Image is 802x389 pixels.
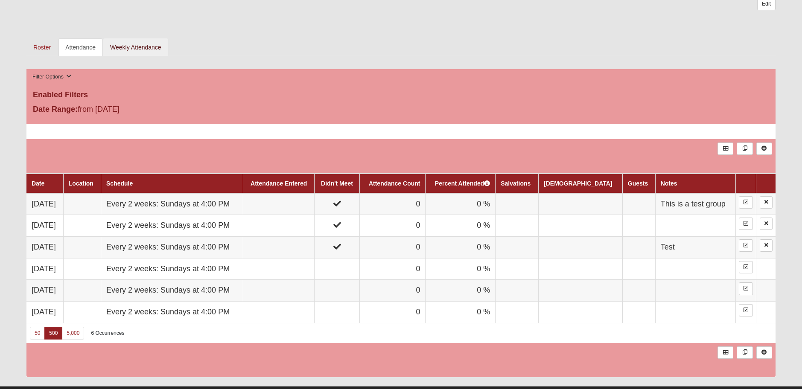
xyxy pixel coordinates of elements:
a: Delete [760,239,773,252]
button: Filter Options [30,73,74,81]
td: 0 % [426,237,496,258]
div: 6 Occurrences [91,330,124,337]
a: Didn't Meet [321,180,353,187]
a: 5,000 [62,327,84,340]
label: Date Range: [33,104,78,115]
a: Date [32,180,44,187]
td: Every 2 weeks: Sundays at 4:00 PM [101,215,243,237]
a: Enter Attendance [739,218,753,230]
td: Every 2 weeks: Sundays at 4:00 PM [101,280,243,302]
td: [DATE] [26,258,63,280]
a: Alt+N [756,346,772,359]
td: Every 2 weeks: Sundays at 4:00 PM [101,302,243,323]
a: Merge Records into Merge Template [737,346,752,359]
a: Merge Records into Merge Template [737,142,752,155]
td: 0 [360,302,426,323]
a: Percent Attended [435,180,490,187]
td: 0 [360,280,426,302]
td: Every 2 weeks: Sundays at 4:00 PM [101,193,243,215]
td: 0 [360,193,426,215]
a: Enter Attendance [739,239,753,252]
th: [DEMOGRAPHIC_DATA] [539,174,623,193]
a: Weekly Attendance [103,38,168,56]
a: Roster [26,38,58,56]
td: 0 [360,258,426,280]
th: Guests [622,174,655,193]
td: This is a test group [655,193,735,215]
td: 0 % [426,215,496,237]
h4: Enabled Filters [33,90,769,100]
td: 0 % [426,193,496,215]
td: Every 2 weeks: Sundays at 4:00 PM [101,258,243,280]
a: Notes [661,180,677,187]
a: 500 [44,327,62,340]
td: [DATE] [26,302,63,323]
td: Every 2 weeks: Sundays at 4:00 PM [101,237,243,258]
a: Enter Attendance [739,261,753,273]
td: Test [655,237,735,258]
a: Schedule [106,180,133,187]
a: Attendance Entered [251,180,307,187]
div: from [DATE] [26,104,276,117]
td: [DATE] [26,215,63,237]
a: Enter Attendance [739,304,753,316]
a: Delete [760,196,773,209]
th: Salvations [496,174,539,193]
a: 50 [30,327,45,340]
td: 0 [360,215,426,237]
td: 0 % [426,302,496,323]
td: 0 % [426,280,496,302]
td: 0 [360,237,426,258]
a: Attendance Count [369,180,420,187]
td: [DATE] [26,280,63,302]
a: Export to Excel [717,142,733,155]
a: Enter Attendance [739,282,753,295]
a: Enter Attendance [739,196,753,209]
a: Attendance [58,38,102,56]
td: 0 % [426,258,496,280]
td: [DATE] [26,237,63,258]
a: Alt+N [756,142,772,155]
a: Export to Excel [717,346,733,359]
a: Delete [760,218,773,230]
td: [DATE] [26,193,63,215]
a: Location [69,180,93,187]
